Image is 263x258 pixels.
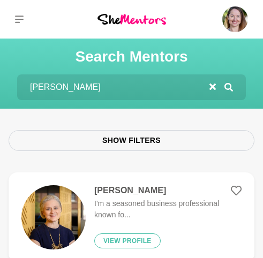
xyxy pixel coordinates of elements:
[17,47,246,66] h1: Search Mentors
[94,198,242,221] p: I'm a seasoned business professional known fo...
[94,185,242,196] h4: [PERSON_NAME]
[21,185,86,249] img: b0cd144f91639e708818b0c603d5ea8e3cb78cce-627x418.jpg
[9,130,254,151] button: Show Filters
[97,14,166,25] img: She Mentors Logo
[222,6,248,32] img: Nicole Stallard
[17,74,209,100] input: Search mentors
[94,233,161,248] button: View profile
